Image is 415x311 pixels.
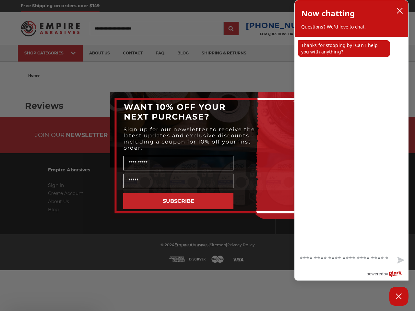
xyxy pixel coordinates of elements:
button: SUBSCRIBE [123,193,233,209]
h2: Now chatting [301,7,355,20]
a: Powered by Olark [366,268,408,280]
div: chat [295,37,408,251]
p: Questions? We'd love to chat. [301,24,402,30]
button: close chatbox [395,6,405,16]
button: Close Chatbox [389,287,409,306]
span: WANT 10% OFF YOUR NEXT PURCHASE? [124,102,226,121]
p: Thanks for stopping by! Can I help you with anything? [298,40,390,57]
span: powered [366,270,383,278]
button: Send message [392,253,408,268]
input: Email [123,174,233,188]
span: by [384,270,388,278]
button: Close dialog [292,97,298,104]
span: Sign up for our newsletter to receive the latest updates and exclusive discounts - including a co... [124,126,255,151]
